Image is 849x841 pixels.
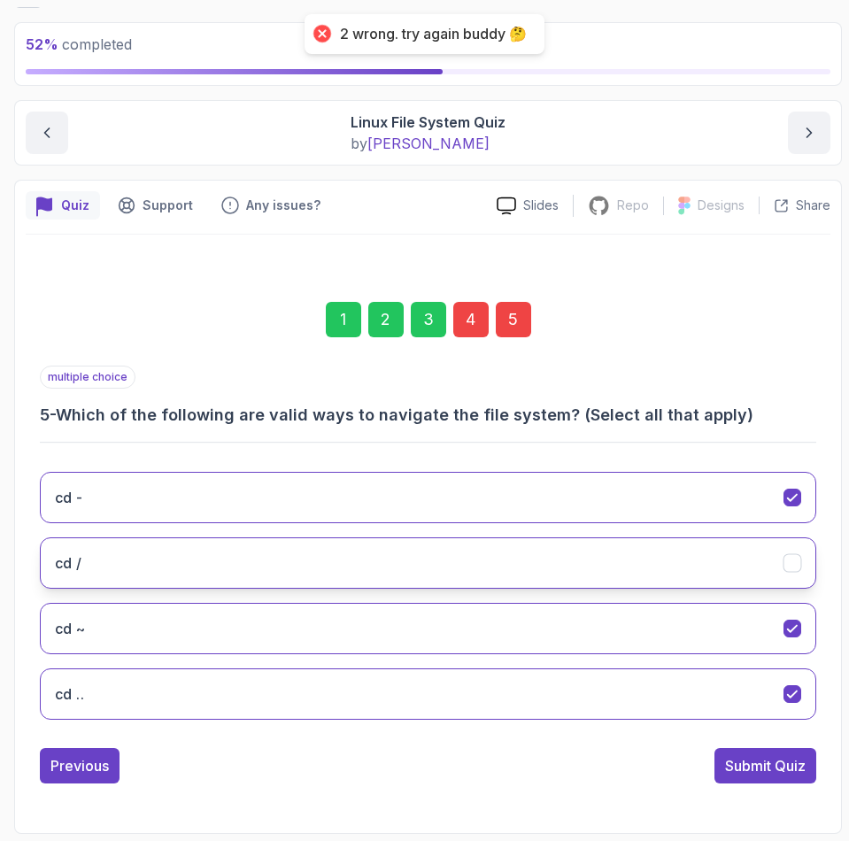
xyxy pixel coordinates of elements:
[796,197,830,214] p: Share
[351,112,506,133] p: Linux File System Quiz
[340,25,527,43] div: 2 wrong. try again buddy 🤔
[40,366,135,389] p: multiple choice
[482,197,573,215] a: Slides
[698,197,745,214] p: Designs
[40,668,816,720] button: cd ..
[246,197,320,214] p: Any issues?
[725,755,806,776] div: Submit Quiz
[55,487,83,508] h3: cd -
[351,133,506,154] p: by
[40,748,120,783] button: Previous
[55,618,86,639] h3: cd ~
[107,191,204,220] button: Support button
[40,537,816,589] button: cd /
[26,191,100,220] button: quiz button
[523,197,559,214] p: Slides
[26,112,68,154] button: previous content
[453,302,489,337] div: 4
[26,35,58,53] span: 52 %
[40,603,816,654] button: cd ~
[496,302,531,337] div: 5
[759,197,830,214] button: Share
[40,472,816,523] button: cd -
[411,302,446,337] div: 3
[368,302,404,337] div: 2
[40,403,816,428] h3: 5 - Which of the following are valid ways to navigate the file system? (Select all that apply)
[50,755,109,776] div: Previous
[61,197,89,214] p: Quiz
[26,35,132,53] span: completed
[367,135,490,152] span: [PERSON_NAME]
[788,112,830,154] button: next content
[55,552,82,574] h3: cd /
[617,197,649,214] p: Repo
[326,302,361,337] div: 1
[714,748,816,783] button: Submit Quiz
[55,683,84,705] h3: cd ..
[143,197,193,214] p: Support
[211,191,331,220] button: Feedback button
